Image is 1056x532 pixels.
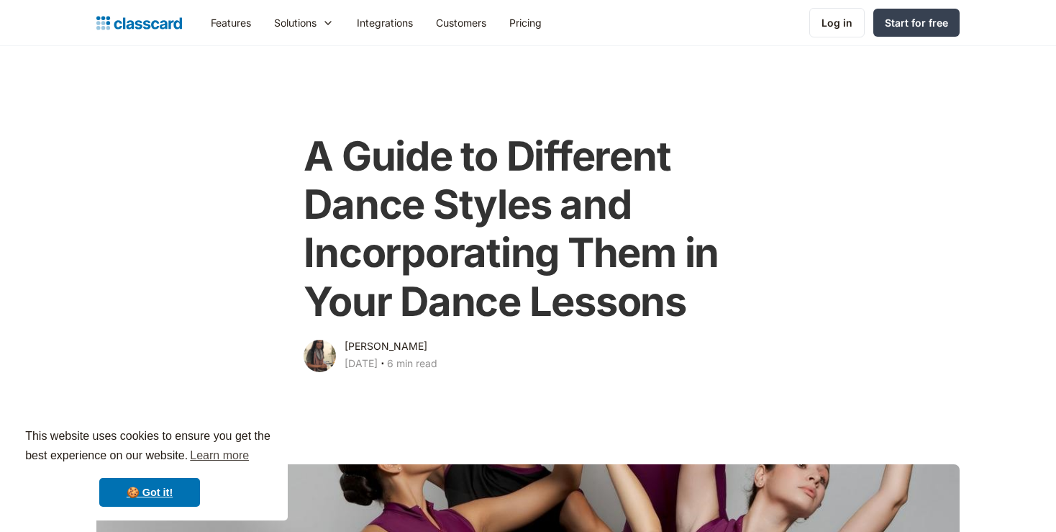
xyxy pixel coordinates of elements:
div: ‧ [378,355,387,375]
div: Log in [821,15,852,30]
a: Log in [809,8,865,37]
div: [DATE] [345,355,378,372]
div: 6 min read [387,355,437,372]
a: dismiss cookie message [99,478,200,507]
div: Solutions [274,15,317,30]
a: Pricing [498,6,553,39]
a: Customers [424,6,498,39]
div: Solutions [263,6,345,39]
a: Features [199,6,263,39]
div: [PERSON_NAME] [345,338,427,355]
div: Start for free [885,15,948,30]
a: Start for free [873,9,960,37]
div: cookieconsent [12,414,288,520]
span: This website uses cookies to ensure you get the best experience on our website. [25,428,274,466]
a: home [96,13,182,33]
a: Integrations [345,6,424,39]
a: learn more about cookies [188,445,251,466]
h1: A Guide to Different Dance Styles and Incorporating Them in Your Dance Lessons [304,132,752,326]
